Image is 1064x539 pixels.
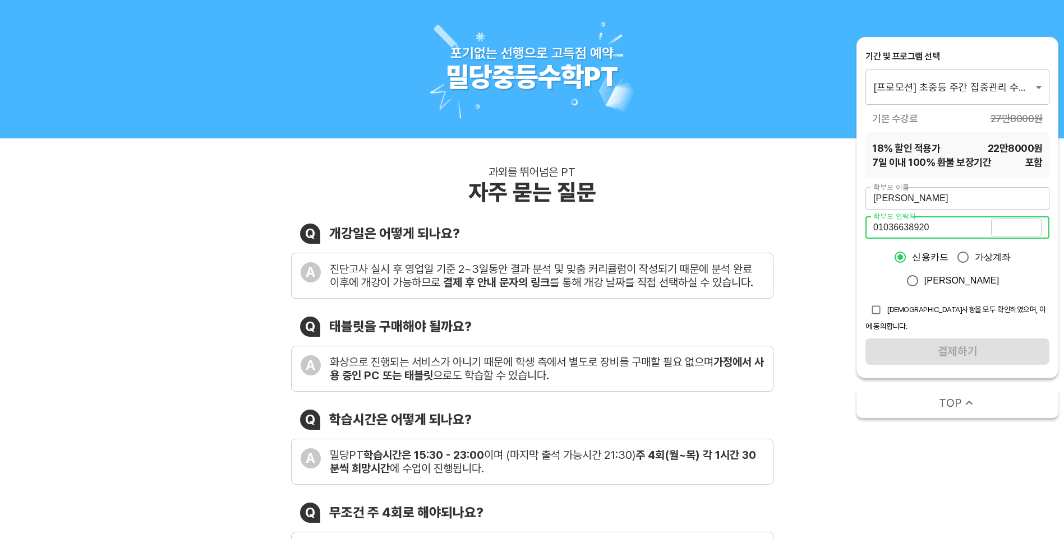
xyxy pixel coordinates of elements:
[330,448,756,475] b: 주 4회(월~목) 각 1시간 30분씩 희망시간
[988,141,1043,155] span: 22만8000 원
[363,448,484,462] b: 학습시간은 15:30 - 23:00
[446,61,618,94] div: 밀당중등수학PT
[300,224,320,244] div: Q
[330,355,764,382] b: 가정에서 사용 중인 PC 또는 태블릿
[865,216,991,239] input: 학부모 연락처를 입력해주세요
[872,111,918,126] span: 기본 수강료
[924,274,999,287] span: [PERSON_NAME]
[865,305,1046,331] span: [DEMOGRAPHIC_DATA]사항을 모두 확인하였으며, 이에 동의합니다.
[856,387,1058,418] button: TOP
[301,262,321,282] div: A
[872,155,991,169] span: 7 일 이내 100% 환불 보장기간
[300,410,320,430] div: Q
[330,262,764,289] div: 진단고사 실시 후 영업일 기준 2~3일동안 결과 분석 및 맞춤 커리큘럼이 작성되기 때문에 분석 완료 이후에 개강이 가능하므로 를 통해 개강 날짜를 직접 선택하실 수 있습니다.
[912,250,948,264] span: 신용카드
[329,225,460,241] div: 개강일은 어떻게 되나요?
[329,318,472,334] div: 태블릿을 구매해야 될까요?
[300,503,320,523] div: Q
[865,50,1049,63] div: 기간 및 프로그램 선택
[300,317,320,337] div: Q
[301,355,321,375] div: A
[991,219,1042,236] button: 인증번호 전송
[865,187,1049,210] input: 학부모 이름을 입력해주세요
[996,224,1037,231] span: 인증번호 전송
[1025,155,1043,169] span: 포함
[301,448,321,468] div: A
[872,141,940,155] span: 18 % 할인 적용가
[975,250,1011,264] span: 가상계좌
[468,179,596,206] div: 자주 묻는 질문
[330,448,764,475] div: 밀당PT 이며 (마지막 출석 가능시간 21:30) 에 수업이 진행됩니다.
[489,165,575,179] div: 과외를 뛰어넘은 PT
[865,69,1049,104] div: [프로모션] 초중등 주간 집중관리 수학 4주(약 1개월) 프로그램
[443,276,550,289] b: 결제 후 안내 문자의 링크
[330,355,764,382] div: 화상으로 진행되는 서비스가 아니기 때문에 학생 측에서 별도로 장비를 구매할 필요 없으며 으로도 학습할 수 있습니다.
[329,504,483,521] div: 무조건 주 4회로 해야되나요?
[939,395,962,411] span: TOP
[450,45,614,61] div: 포기없는 선행으로 고득점 예약
[329,411,472,428] div: 학습시간은 어떻게 되나요?
[991,111,1043,126] span: 27만8000 원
